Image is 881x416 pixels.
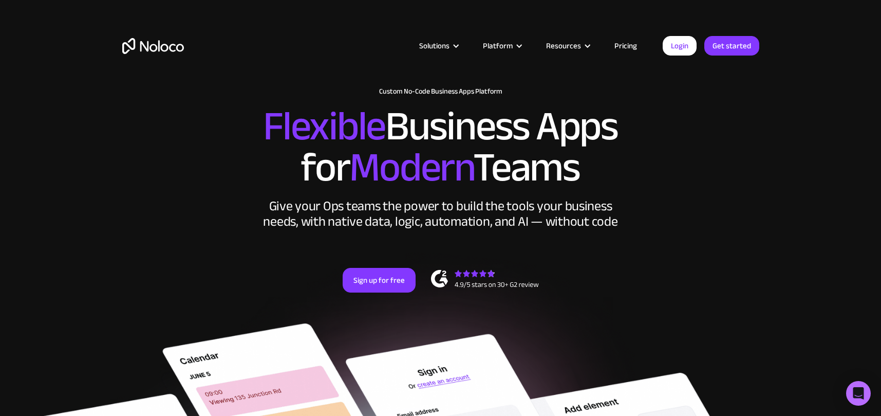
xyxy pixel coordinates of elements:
div: Resources [533,39,602,52]
div: Solutions [406,39,470,52]
div: Open Intercom Messenger [846,381,871,406]
a: Sign up for free [343,268,416,293]
div: Give your Ops teams the power to build the tools your business needs, with native data, logic, au... [261,198,621,229]
a: home [122,38,184,54]
a: Get started [704,36,759,56]
a: Pricing [602,39,650,52]
div: Resources [546,39,581,52]
div: Platform [470,39,533,52]
div: Platform [483,39,513,52]
h2: Business Apps for Teams [122,106,759,188]
span: Flexible [263,88,385,165]
div: Solutions [419,39,449,52]
span: Modern [349,129,473,206]
a: Login [663,36,697,56]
